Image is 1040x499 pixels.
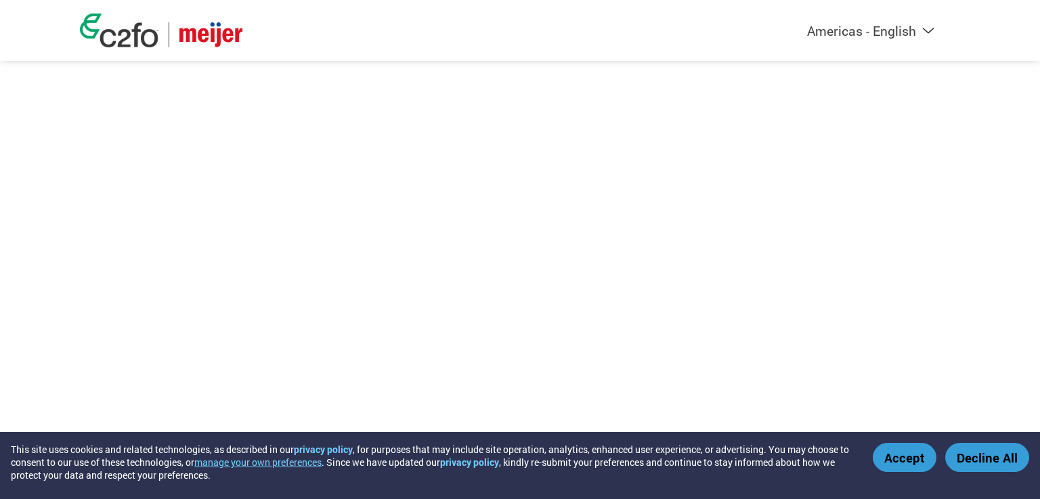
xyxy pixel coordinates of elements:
button: manage your own preferences [194,456,322,469]
div: This site uses cookies and related technologies, as described in our , for purposes that may incl... [11,443,853,481]
button: Accept [873,443,936,472]
a: privacy policy [440,456,499,469]
button: Decline All [945,443,1029,472]
img: c2fo logo [80,14,158,47]
img: Meijer [179,22,242,47]
a: privacy policy [294,443,353,456]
